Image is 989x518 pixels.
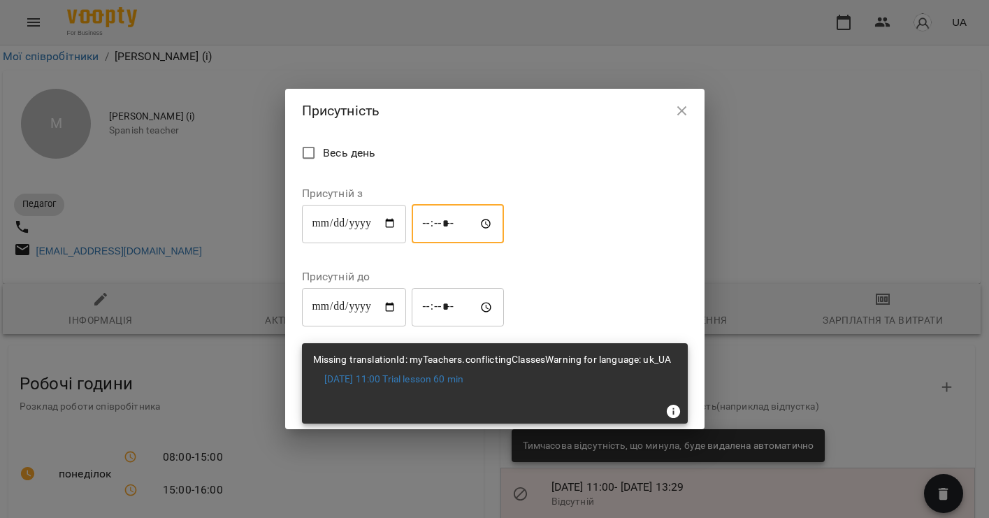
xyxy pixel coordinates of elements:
[324,373,464,387] a: [DATE] 11:00 Trial lesson 60 min
[323,145,375,161] span: Весь день
[313,353,672,397] ul: Missing translationId: myTeachers.conflictingClassesWarning for language: uk_UA
[302,188,504,199] label: Присутній з
[302,271,504,282] label: Присутній до
[302,100,688,122] h2: Присутність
